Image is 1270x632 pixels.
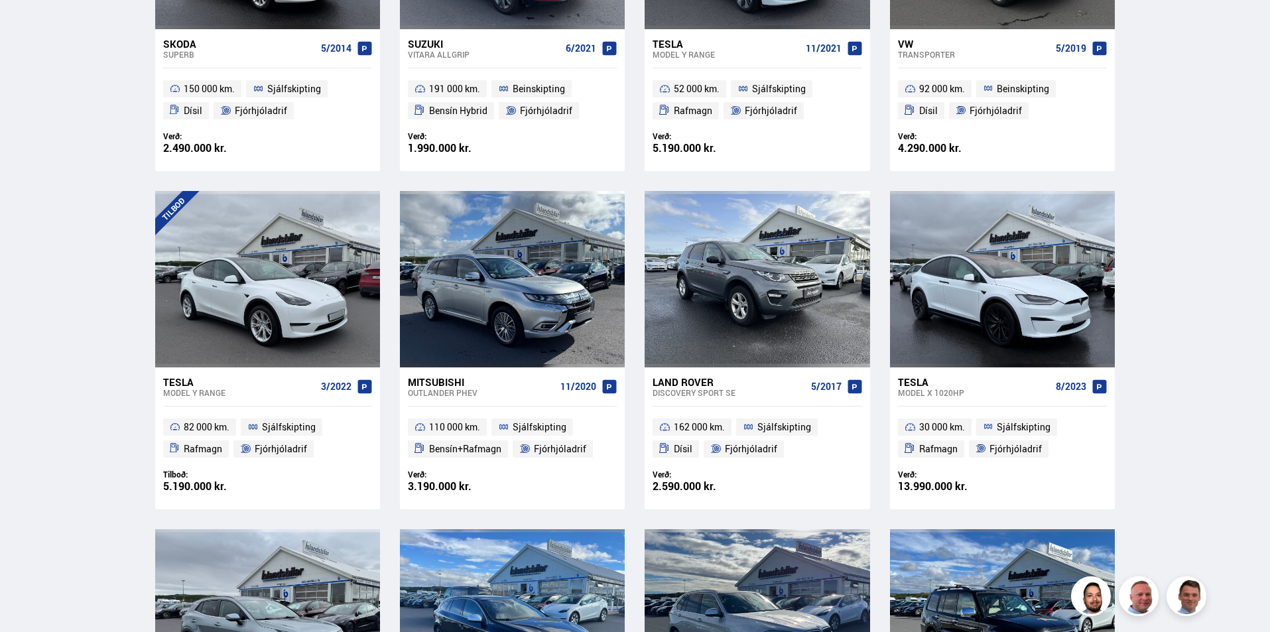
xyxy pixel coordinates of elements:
span: Fjórhjóladrif [745,103,797,119]
span: Fjórhjóladrif [235,103,287,119]
span: Dísil [674,441,692,457]
div: Tesla [653,38,800,50]
span: Bensín Hybrid [429,103,487,119]
span: Fjórhjóladrif [534,441,586,457]
div: Verð: [163,131,268,141]
a: Suzuki Vitara ALLGRIP 6/2021 191 000 km. Beinskipting Bensín Hybrid Fjórhjóladrif Verð: 1.990.000... [400,29,625,171]
span: Fjórhjóladrif [520,103,572,119]
div: 2.490.000 kr. [163,143,268,154]
span: Sjálfskipting [513,419,566,435]
span: Sjálfskipting [267,81,321,97]
span: Sjálfskipting [752,81,806,97]
span: 52 000 km. [674,81,720,97]
a: VW Transporter 5/2019 92 000 km. Beinskipting Dísil Fjórhjóladrif Verð: 4.290.000 kr. [890,29,1115,171]
span: 110 000 km. [429,419,480,435]
span: Beinskipting [513,81,565,97]
span: Sjálfskipting [997,419,1050,435]
span: Dísil [919,103,938,119]
span: 8/2023 [1056,381,1086,392]
span: 92 000 km. [919,81,965,97]
div: Tesla [163,376,316,388]
div: Verð: [408,470,513,479]
div: Verð: [653,131,757,141]
div: 5.190.000 kr. [653,143,757,154]
div: Mitsubishi [408,376,555,388]
div: Verð: [653,470,757,479]
div: 5.190.000 kr. [163,481,268,492]
div: Model Y RANGE [653,50,800,59]
div: 4.290.000 kr. [898,143,1003,154]
span: 6/2021 [566,43,596,54]
span: Rafmagn [674,103,712,119]
a: Tesla Model Y RANGE 3/2022 82 000 km. Sjálfskipting Rafmagn Fjórhjóladrif Tilboð: 5.190.000 kr. [155,367,380,509]
div: Model Y RANGE [163,388,316,397]
div: Verð: [898,470,1003,479]
div: Transporter [898,50,1050,59]
span: Rafmagn [184,441,222,457]
div: Verð: [408,131,513,141]
div: Superb [163,50,316,59]
span: 11/2021 [806,43,842,54]
span: 30 000 km. [919,419,965,435]
img: nhp88E3Fdnt1Opn2.png [1073,578,1113,618]
span: Sjálfskipting [757,419,811,435]
div: Skoda [163,38,316,50]
div: Tilboð: [163,470,268,479]
a: Tesla Model X 1020HP 8/2023 30 000 km. Sjálfskipting Rafmagn Fjórhjóladrif Verð: 13.990.000 kr. [890,367,1115,509]
a: Tesla Model Y RANGE 11/2021 52 000 km. Sjálfskipting Rafmagn Fjórhjóladrif Verð: 5.190.000 kr. [645,29,869,171]
span: Dísil [184,103,202,119]
div: Verð: [898,131,1003,141]
div: 3.190.000 kr. [408,481,513,492]
span: Rafmagn [919,441,958,457]
div: Model X 1020HP [898,388,1050,397]
span: 82 000 km. [184,419,229,435]
span: 11/2020 [560,381,596,392]
span: Fjórhjóladrif [989,441,1042,457]
span: 3/2022 [321,381,351,392]
img: siFngHWaQ9KaOqBr.png [1121,578,1161,618]
div: Suzuki [408,38,560,50]
a: Mitsubishi Outlander PHEV 11/2020 110 000 km. Sjálfskipting Bensín+Rafmagn Fjórhjóladrif Verð: 3.... [400,367,625,509]
a: Skoda Superb 5/2014 150 000 km. Sjálfskipting Dísil Fjórhjóladrif Verð: 2.490.000 kr. [155,29,380,171]
span: Sjálfskipting [262,419,316,435]
span: 191 000 km. [429,81,480,97]
span: 5/2019 [1056,43,1086,54]
div: 13.990.000 kr. [898,481,1003,492]
div: Outlander PHEV [408,388,555,397]
div: Tesla [898,376,1050,388]
div: Vitara ALLGRIP [408,50,560,59]
div: 2.590.000 kr. [653,481,757,492]
span: Bensín+Rafmagn [429,441,501,457]
span: 162 000 km. [674,419,725,435]
span: Beinskipting [997,81,1049,97]
span: Fjórhjóladrif [255,441,307,457]
div: Discovery Sport SE [653,388,805,397]
a: Land Rover Discovery Sport SE 5/2017 162 000 km. Sjálfskipting Dísil Fjórhjóladrif Verð: 2.590.00... [645,367,869,509]
span: Fjórhjóladrif [970,103,1022,119]
div: Land Rover [653,376,805,388]
img: FbJEzSuNWCJXmdc-.webp [1169,578,1208,618]
button: Opna LiveChat spjallviðmót [11,5,50,45]
div: 1.990.000 kr. [408,143,513,154]
span: 5/2014 [321,43,351,54]
span: 150 000 km. [184,81,235,97]
span: Fjórhjóladrif [725,441,777,457]
span: 5/2017 [811,381,842,392]
div: VW [898,38,1050,50]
